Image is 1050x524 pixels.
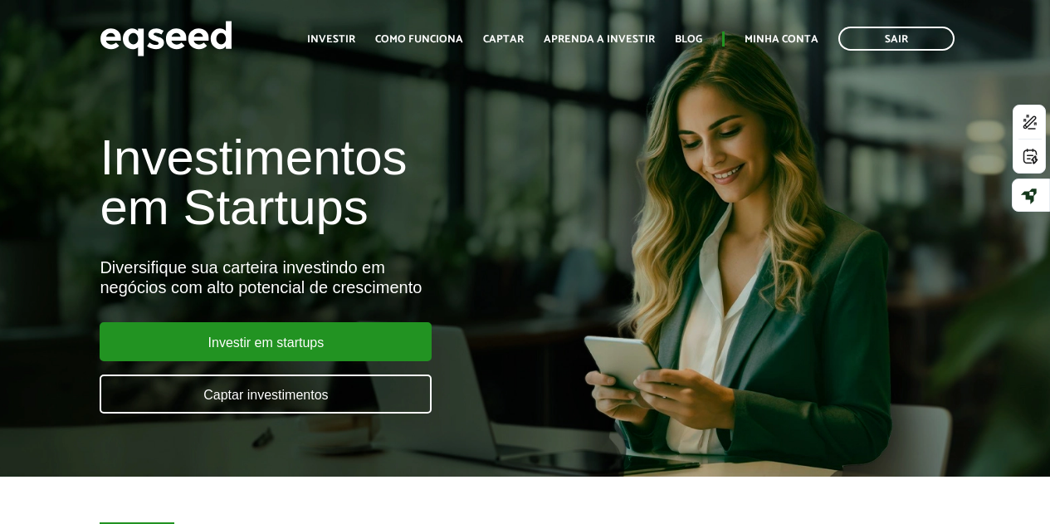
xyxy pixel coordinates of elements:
a: Investir [307,34,355,45]
a: Sair [838,27,955,51]
h1: Investimentos em Startups [100,133,600,233]
a: Como funciona [375,34,463,45]
a: Captar investimentos [100,375,432,414]
a: Captar [483,34,524,45]
a: Aprenda a investir [544,34,655,45]
a: Investir em startups [100,322,432,361]
a: Minha conta [745,34,818,45]
div: Diversifique sua carteira investindo em negócios com alto potencial de crescimento [100,257,600,297]
img: EqSeed [100,17,232,61]
a: Blog [675,34,702,45]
